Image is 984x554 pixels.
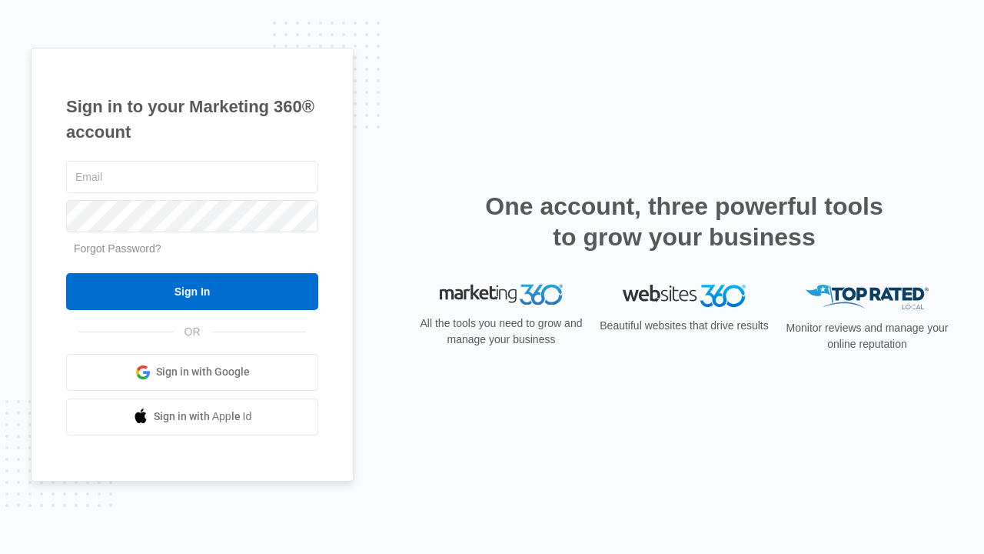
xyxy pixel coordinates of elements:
[66,94,318,145] h1: Sign in to your Marketing 360® account
[66,273,318,310] input: Sign In
[440,285,563,306] img: Marketing 360
[66,354,318,391] a: Sign in with Google
[174,324,211,340] span: OR
[156,364,250,380] span: Sign in with Google
[480,191,888,252] h2: One account, three powerful tools to grow your business
[781,320,953,352] p: Monitor reviews and manage your online reputation
[623,285,746,307] img: Websites 360
[415,316,587,349] p: All the tools you need to grow and manage your business
[806,285,929,310] img: Top Rated Local
[598,318,770,334] p: Beautiful websites that drive results
[66,161,318,193] input: Email
[74,242,161,255] a: Forgot Password?
[154,409,252,425] span: Sign in with Apple Id
[66,399,318,436] a: Sign in with Apple Id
